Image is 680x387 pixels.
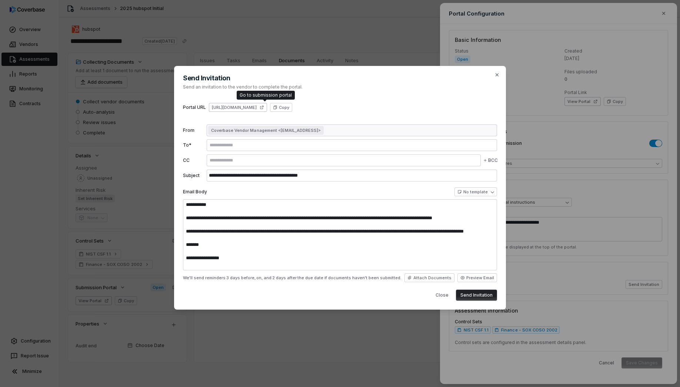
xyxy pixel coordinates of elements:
label: Subject [183,173,204,179]
span: the due date if documents haven't been submitted. [297,275,401,281]
label: Email Body [183,189,207,195]
p: Send an invitation to the vendor to complete the portal. [183,84,497,90]
span: 2 days after [272,275,297,280]
label: Portal URL [183,104,206,110]
div: Go to submission portal [240,92,292,98]
span: We'll send reminders [183,275,226,281]
span: on, and [256,275,271,280]
button: Attach Documents [404,273,454,282]
label: From [183,127,204,133]
span: 3 days before, [226,275,256,280]
span: Coverbase Vendor Management <[EMAIL_ADDRESS]> [211,127,321,133]
button: Send Invitation [456,290,497,301]
button: Copy [270,103,292,112]
button: BCC [481,152,499,169]
a: [URL][DOMAIN_NAME] [209,103,267,112]
button: Preview Email [457,273,497,282]
label: CC [183,157,204,163]
span: Attach Documents [413,275,451,281]
button: Close [431,290,453,301]
h2: Send Invitation [183,75,497,81]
